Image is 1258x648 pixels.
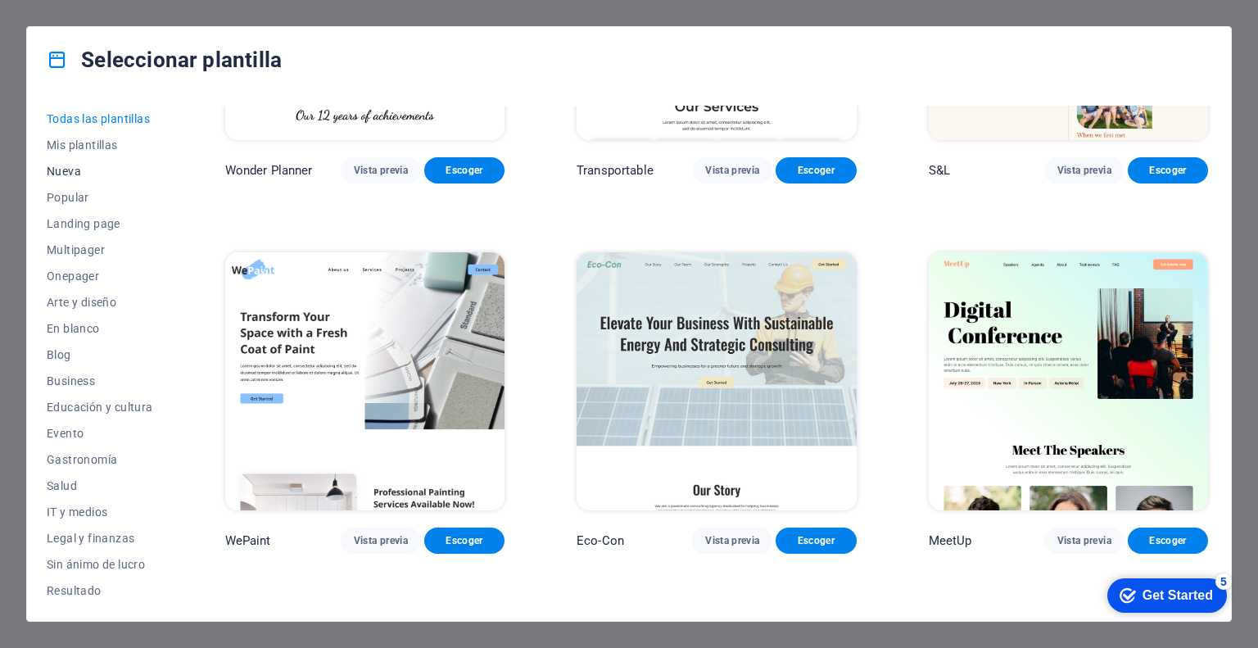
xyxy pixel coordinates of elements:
span: Vista previa [1057,534,1111,547]
span: Multipager [47,243,153,256]
div: 5 [121,3,138,20]
p: WePaint [225,532,271,549]
img: WePaint [225,252,505,510]
div: Get Started 5 items remaining, 0% complete [13,8,133,43]
span: Escoger [1141,534,1195,547]
span: Nueva [47,165,153,178]
span: Educación y cultura [47,401,153,414]
span: Resultado [47,584,153,597]
span: Escoger [789,164,843,177]
button: Escoger [424,528,505,554]
button: Vista previa [1044,157,1125,184]
button: Sin ánimo de lucro [47,551,153,578]
button: Onepager [47,263,153,289]
button: Escoger [776,157,856,184]
button: Blog [47,342,153,368]
button: Escoger [1128,528,1208,554]
span: Vista previa [1057,164,1111,177]
button: Legal y finanzas [47,525,153,551]
div: Get Started [48,18,119,33]
span: Salud [47,479,153,492]
button: Escoger [776,528,856,554]
button: Business [47,368,153,394]
span: Vista previa [354,534,408,547]
button: Arte y diseño [47,289,153,315]
span: IT y medios [47,505,153,519]
button: En blanco [47,315,153,342]
span: Legal y finanzas [47,532,153,545]
span: Vista previa [705,534,759,547]
p: Wonder Planner [225,162,313,179]
button: Educación y cultura [47,394,153,420]
span: Evento [47,427,153,440]
span: Escoger [437,164,491,177]
p: S&L [929,162,950,179]
span: Todas las plantillas [47,112,153,125]
button: Multipager [47,237,153,263]
span: Mis plantillas [47,138,153,152]
button: Vista previa [341,157,421,184]
span: Vista previa [354,164,408,177]
img: MeetUp [929,252,1208,510]
span: Popular [47,191,153,204]
button: Vista previa [692,157,772,184]
h4: Seleccionar plantilla [47,47,282,73]
img: Eco-Con [577,252,856,510]
button: Popular [47,184,153,211]
span: Vista previa [705,164,759,177]
button: Mis plantillas [47,132,153,158]
button: Escoger [424,157,505,184]
p: Eco-Con [577,532,624,549]
button: Escoger [1128,157,1208,184]
span: Landing page [47,217,153,230]
p: Transportable [577,162,654,179]
button: Vista previa [341,528,421,554]
button: Nueva [47,158,153,184]
p: MeetUp [929,532,972,549]
button: Todas las plantillas [47,106,153,132]
span: Business [47,374,153,387]
button: Evento [47,420,153,446]
span: Arte y diseño [47,296,153,309]
span: Gastronomía [47,453,153,466]
button: Vista previa [1044,528,1125,554]
span: Escoger [437,534,491,547]
button: IT y medios [47,499,153,525]
span: Escoger [789,534,843,547]
button: Landing page [47,211,153,237]
span: Sin ánimo de lucro [47,558,153,571]
span: En blanco [47,322,153,335]
button: Resultado [47,578,153,604]
button: Vista previa [692,528,772,554]
button: Gastronomía [47,446,153,473]
span: Escoger [1141,164,1195,177]
span: Blog [47,348,153,361]
button: Salud [47,473,153,499]
span: Onepager [47,270,153,283]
